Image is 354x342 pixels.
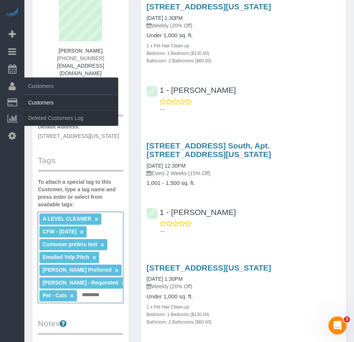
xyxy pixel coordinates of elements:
[146,312,209,317] small: Bedroom: 1 Bedroom ($130.00)
[146,2,271,11] a: [STREET_ADDRESS][US_STATE]
[146,22,340,29] p: Weekly (20% Off)
[38,318,123,335] legend: Notes
[38,123,80,130] label: Default Address:
[328,316,346,334] iframe: Intercom live chat
[24,95,118,126] ul: Customers
[42,267,111,273] span: [PERSON_NAME] Preferred
[146,43,189,48] small: 1 x Pet Hair Clean-up
[146,283,340,290] p: Weekly (20% Off)
[59,48,102,54] strong: [PERSON_NAME]
[146,263,271,272] a: [STREET_ADDRESS][US_STATE]
[146,208,236,216] a: 1 - [PERSON_NAME]
[42,229,77,235] span: CFW - [DATE]
[344,316,350,322] span: 3
[42,254,89,260] span: Emailed Yelp Pitch
[38,155,123,172] legend: Tags
[42,280,118,286] span: [PERSON_NAME] - Requested
[146,304,189,310] small: 1 x Pet Hair Clean-up
[146,141,271,159] a: [STREET_ADDRESS] South, Apt. [STREET_ADDRESS][US_STATE]
[42,292,67,298] span: Pet - Cats
[95,216,98,222] a: ×
[160,106,340,113] p: ---
[38,133,119,139] span: [STREET_ADDRESS][US_STATE]
[24,77,118,95] span: Customers
[24,110,118,126] a: Deleted Customers Log
[93,254,96,261] a: ×
[146,180,340,186] h4: 1,001 - 1,500 sq. ft.
[5,8,20,18] img: Automaid Logo
[146,32,340,39] h4: Under 1,000 sq. ft.
[80,229,83,235] a: ×
[146,294,340,300] h4: Under 1,000 sq. ft.
[146,15,182,21] a: [DATE] 1:30PM
[70,293,74,299] a: ×
[146,319,211,325] small: Bathroom: 2 Bathrooms ($60.00)
[24,95,118,110] a: Customers
[146,276,182,282] a: [DATE] 1:30PM
[146,86,236,94] a: 1 - [PERSON_NAME]
[146,51,209,56] small: Bedroom: 1 Bedroom ($130.00)
[38,178,123,208] label: To attach a special tag to this Customer, type a tag name and press enter or select from availabl...
[101,242,104,248] a: ×
[122,280,125,286] a: ×
[42,241,97,247] span: Customer prefers text
[146,163,185,169] a: [DATE] 12:30PM
[42,216,91,222] span: A LEVEL CLEANER
[57,55,104,61] span: [PHONE_NUMBER]
[146,169,340,177] p: Every 2 Weeks (15% Off)
[146,58,211,64] small: Bathroom: 2 Bathrooms ($60.00)
[160,227,340,235] p: ---
[57,63,104,76] a: [EMAIL_ADDRESS][DOMAIN_NAME]
[115,267,118,274] a: ×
